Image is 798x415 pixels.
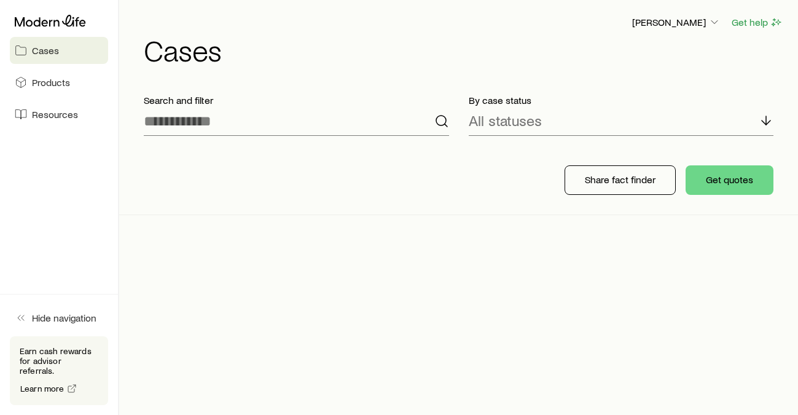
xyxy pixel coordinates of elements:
[10,37,108,64] a: Cases
[565,165,676,195] button: Share fact finder
[10,101,108,128] a: Resources
[731,15,783,30] button: Get help
[686,165,773,195] button: Get quotes
[469,94,774,106] p: By case status
[632,16,721,28] p: [PERSON_NAME]
[10,69,108,96] a: Products
[32,108,78,121] span: Resources
[32,312,96,324] span: Hide navigation
[32,44,59,57] span: Cases
[20,346,98,376] p: Earn cash rewards for advisor referrals.
[469,112,542,129] p: All statuses
[585,173,655,186] p: Share fact finder
[144,35,783,65] h1: Cases
[632,15,721,30] button: [PERSON_NAME]
[10,336,108,405] div: Earn cash rewards for advisor referrals.Learn more
[20,384,65,393] span: Learn more
[144,94,449,106] p: Search and filter
[10,304,108,331] button: Hide navigation
[32,76,70,89] span: Products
